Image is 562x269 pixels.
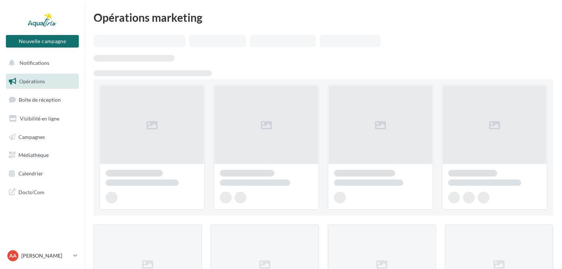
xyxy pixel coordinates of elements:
a: AA [PERSON_NAME] [6,249,79,263]
span: Visibilité en ligne [20,115,59,122]
p: [PERSON_NAME] [21,252,70,259]
span: Boîte de réception [19,97,61,103]
span: Médiathèque [18,152,49,158]
a: Calendrier [4,166,80,181]
span: Notifications [20,60,49,66]
span: Docto'Com [18,187,45,197]
button: Nouvelle campagne [6,35,79,48]
span: Campagnes [18,133,45,140]
a: Visibilité en ligne [4,111,80,126]
span: AA [9,252,17,259]
a: Médiathèque [4,147,80,163]
span: Calendrier [18,170,43,177]
a: Boîte de réception [4,92,80,108]
a: Campagnes [4,129,80,145]
a: Docto'Com [4,184,80,200]
button: Notifications [4,55,77,71]
div: Opérations marketing [94,12,553,23]
a: Opérations [4,74,80,89]
span: Opérations [19,78,45,84]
